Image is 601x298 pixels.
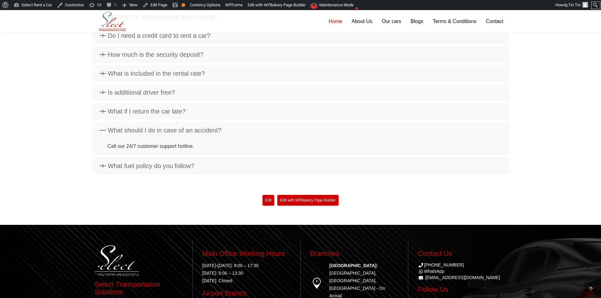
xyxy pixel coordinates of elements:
[310,3,318,9] img: Maintenance mode is disabled
[425,275,500,280] a: [EMAIL_ADDRESS][DOMAIN_NAME]
[418,262,464,267] a: [PHONE_NUMBER]
[418,286,507,293] h3: Follow Us
[93,123,508,138] a: What should I do in case of an accident?
[95,11,130,32] img: Select Rent a Car
[428,10,481,33] a: Terms & Conditions
[93,104,508,119] a: What if I return the car late?
[108,108,186,115] span: What if I return the car late?
[93,28,508,43] a: Do I need a credit card to rent a car?
[93,66,508,81] a: What is included in the rental rate?
[481,10,508,33] a: Contact
[108,162,195,169] span: What fuel policy do you follow?
[277,195,338,206] a: Edit with WPBakery Page Builder
[310,250,399,257] h3: Branches
[329,263,378,268] strong: [GEOGRAPHIC_DATA]:
[202,250,291,257] h3: Main Office Working Hours
[262,195,274,206] a: Edit"Home"
[108,127,221,134] span: What should I do in case of an accident?
[418,269,445,274] a: WhatsApp
[108,51,203,58] span: How much is the security deposit?
[418,250,507,257] h3: Contact Us
[584,282,598,295] div: Go to top
[108,143,502,150] p: Call our 24/7 customer support hotline.
[108,89,175,96] span: Is additional driver free?
[93,47,508,62] a: How much is the security deposit?
[406,10,428,33] a: Blogs
[108,70,205,77] span: What is included in the rental rate?
[202,262,291,284] p: [DATE]-[DATE]: 8:00 – 17:30 [DATE]: 8:00 – 13:30 [DATE]: Closed
[202,289,291,297] h3: Airport Branch
[347,10,377,33] a: About Us
[377,10,406,33] a: Our cars
[324,10,347,33] a: Home
[93,158,508,173] a: What fuel policy do you follow?
[108,32,211,39] span: Do I need a credit card to rent a car?
[95,281,183,296] h3: Select Transportation Solutions
[354,2,360,7] i: ●
[93,85,508,100] a: Is additional driver free?
[568,3,580,7] span: Tin Tin
[181,3,185,7] div: OK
